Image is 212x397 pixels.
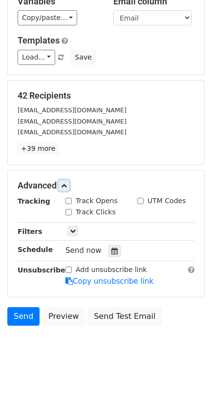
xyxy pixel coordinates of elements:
[7,307,40,326] a: Send
[70,50,96,65] button: Save
[65,246,102,255] span: Send now
[18,128,127,136] small: [EMAIL_ADDRESS][DOMAIN_NAME]
[18,228,42,235] strong: Filters
[163,350,212,397] div: Tiện ích trò chuyện
[18,246,53,253] strong: Schedule
[87,307,162,326] a: Send Test Email
[18,118,127,125] small: [EMAIL_ADDRESS][DOMAIN_NAME]
[163,350,212,397] iframe: Chat Widget
[18,90,194,101] h5: 42 Recipients
[18,266,65,274] strong: Unsubscribe
[65,277,153,286] a: Copy unsubscribe link
[76,265,147,275] label: Add unsubscribe link
[42,307,85,326] a: Preview
[18,197,50,205] strong: Tracking
[76,207,116,217] label: Track Clicks
[148,196,186,206] label: UTM Codes
[18,143,59,155] a: +39 more
[76,196,118,206] label: Track Opens
[18,180,194,191] h5: Advanced
[18,35,60,45] a: Templates
[18,106,127,114] small: [EMAIL_ADDRESS][DOMAIN_NAME]
[18,50,55,65] a: Load...
[18,10,77,25] a: Copy/paste...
